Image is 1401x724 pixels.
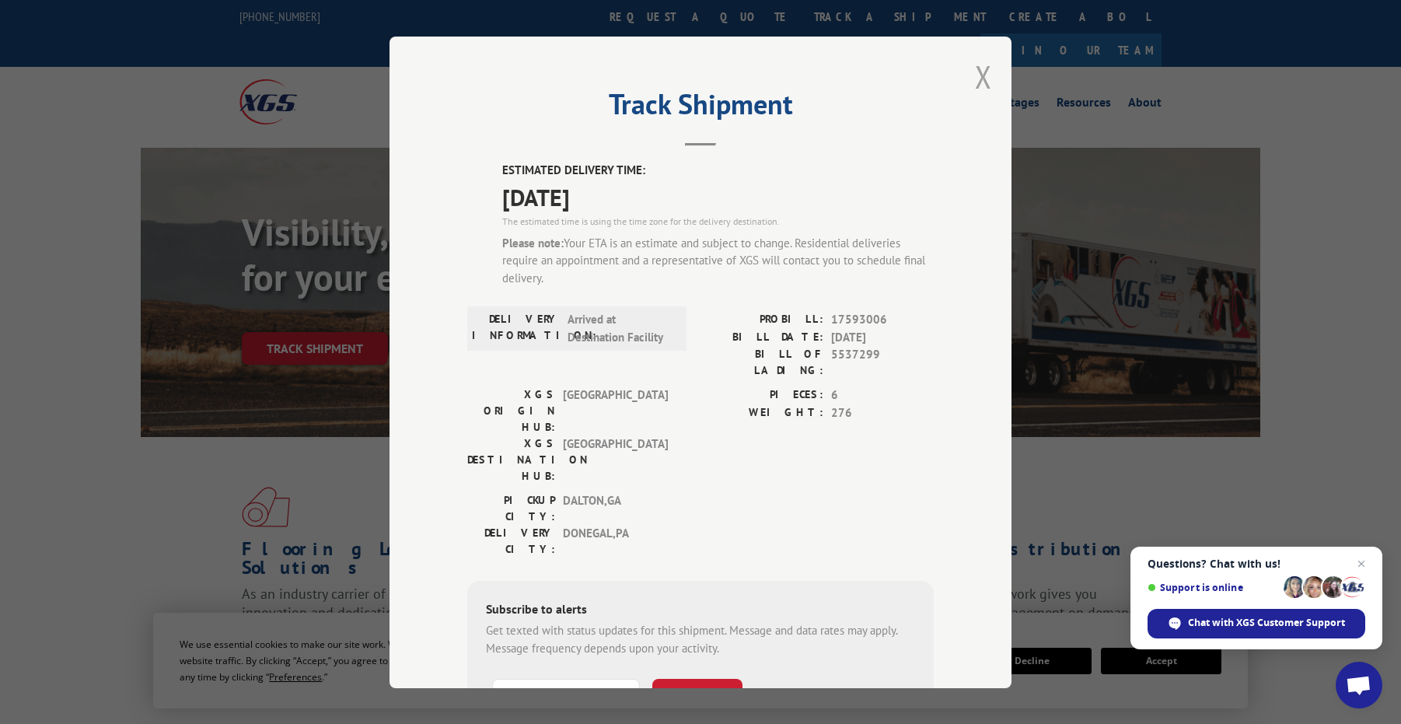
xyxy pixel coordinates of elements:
label: BILL OF LADING: [700,346,823,379]
span: 5537299 [831,346,934,379]
span: [DATE] [831,328,934,346]
label: XGS ORIGIN HUB: [467,386,555,435]
h2: Track Shipment [467,93,934,123]
label: BILL DATE: [700,328,823,346]
input: Phone Number [492,679,640,712]
span: [GEOGRAPHIC_DATA] [563,435,668,484]
span: 276 [831,404,934,421]
label: DELIVERY CITY: [467,525,555,558]
strong: Please note: [502,235,564,250]
span: 17593006 [831,311,934,329]
span: [GEOGRAPHIC_DATA] [563,386,668,435]
label: XGS DESTINATION HUB: [467,435,555,484]
button: SUBSCRIBE [652,679,742,712]
label: WEIGHT: [700,404,823,421]
span: DALTON , GA [563,492,668,525]
span: Arrived at Destination Facility [568,311,673,346]
span: Close chat [1352,554,1371,573]
div: Your ETA is an estimate and subject to change. Residential deliveries require an appointment and ... [502,234,934,287]
div: Subscribe to alerts [486,600,915,622]
div: Chat with XGS Customer Support [1148,609,1365,638]
label: PIECES: [700,386,823,404]
div: The estimated time is using the time zone for the delivery destination. [502,214,934,228]
span: DONEGAL , PA [563,525,668,558]
div: Open chat [1336,662,1382,708]
label: PICKUP CITY: [467,492,555,525]
label: PROBILL: [700,311,823,329]
span: Chat with XGS Customer Support [1188,616,1345,630]
button: Close modal [975,56,992,97]
div: Get texted with status updates for this shipment. Message and data rates may apply. Message frequ... [486,622,915,657]
span: Support is online [1148,582,1278,593]
span: 6 [831,386,934,404]
label: DELIVERY INFORMATION: [472,311,560,346]
span: [DATE] [502,179,934,214]
span: Questions? Chat with us! [1148,558,1365,570]
label: ESTIMATED DELIVERY TIME: [502,162,934,180]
